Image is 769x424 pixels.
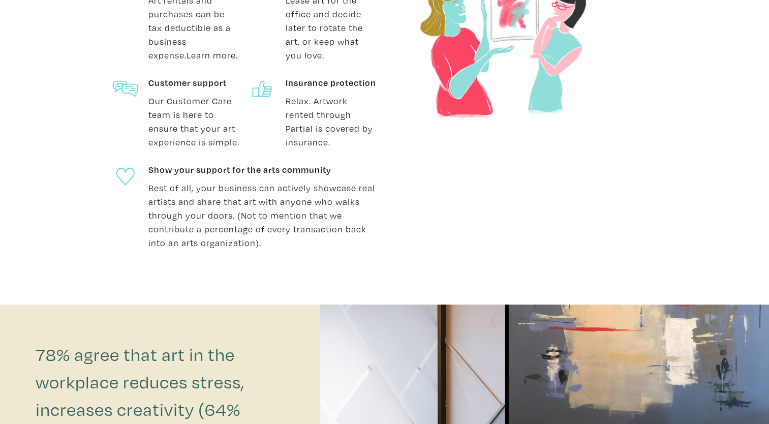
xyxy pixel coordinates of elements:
b: Insurance protection [286,76,377,89]
img: Try the piece in your home [113,80,138,100]
div: Best of all, your business can actively showcase real artists and share that art with anyone who ... [148,163,377,250]
b: Customer support [148,76,240,89]
b: Show your support for the arts community [148,163,377,176]
img: Try the piece in your home [113,167,138,187]
div: Relax. Artwork rented through Partial is covered by insurance. [286,76,377,149]
img: Try the piece in your home [250,80,275,100]
a: Learn more. [187,49,238,61]
div: Our Customer Care team is here to ensure that your art experience is simple. [148,76,240,149]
